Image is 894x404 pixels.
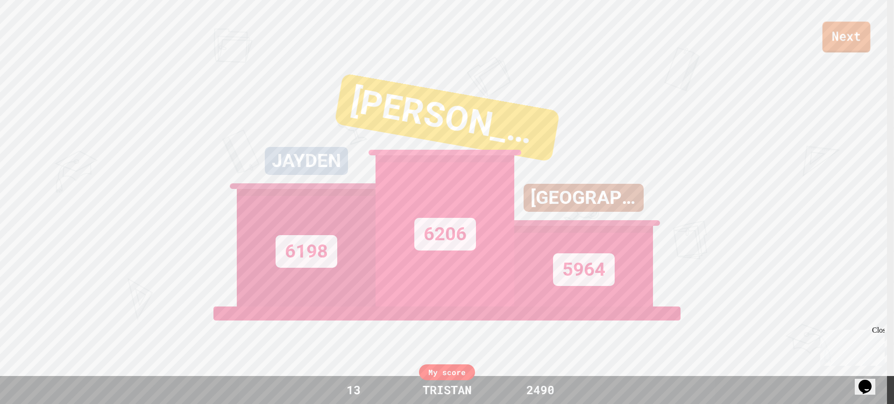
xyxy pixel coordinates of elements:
[553,253,615,286] div: 5964
[855,367,885,395] iframe: chat widget
[265,147,348,175] div: JAYDEN
[334,73,560,162] div: [PERSON_NAME]
[524,184,644,212] div: [GEOGRAPHIC_DATA]
[413,381,481,399] div: TRISTAN
[823,21,871,52] a: Next
[419,364,475,380] div: My score
[505,381,575,399] div: 2490
[414,218,476,251] div: 6206
[816,326,885,366] iframe: chat widget
[319,381,389,399] div: 13
[4,4,64,59] div: Chat with us now!Close
[276,235,337,268] div: 6198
